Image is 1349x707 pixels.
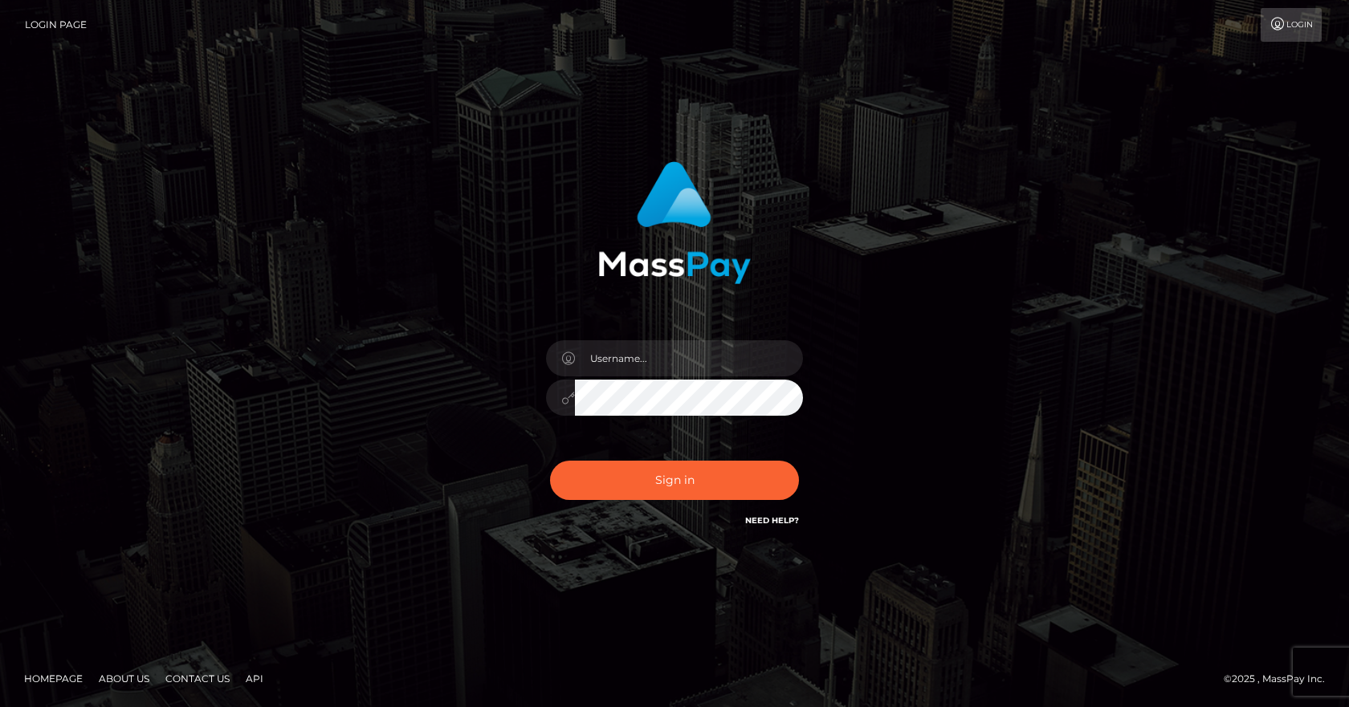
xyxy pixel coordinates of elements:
[745,515,799,526] a: Need Help?
[550,461,799,500] button: Sign in
[92,666,156,691] a: About Us
[239,666,270,691] a: API
[598,161,751,284] img: MassPay Login
[1224,670,1337,688] div: © 2025 , MassPay Inc.
[18,666,89,691] a: Homepage
[25,8,87,42] a: Login Page
[159,666,236,691] a: Contact Us
[1261,8,1322,42] a: Login
[575,340,803,376] input: Username...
